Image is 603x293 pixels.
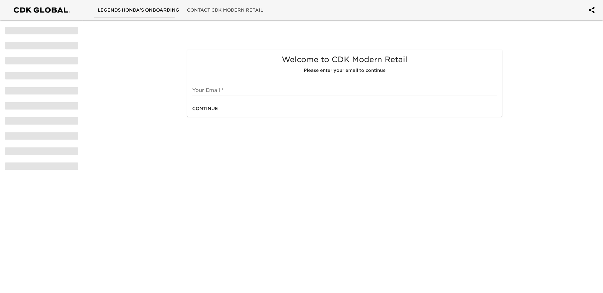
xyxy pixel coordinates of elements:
span: Contact CDK Modern Retail [187,6,263,14]
button: account of current user [584,3,599,18]
h6: Please enter your email to continue [192,67,497,74]
span: Continue [192,105,218,113]
button: Continue [190,103,220,115]
span: Legends Honda's Onboarding [98,6,179,14]
h5: Welcome to CDK Modern Retail [192,55,497,65]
